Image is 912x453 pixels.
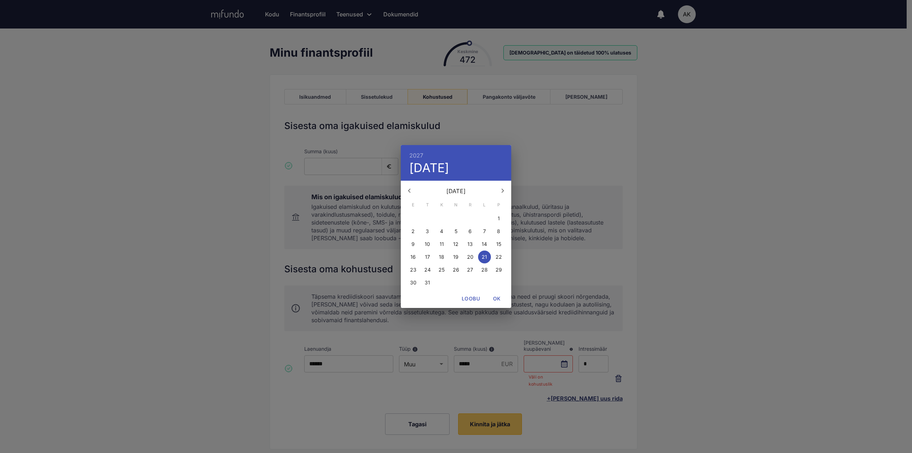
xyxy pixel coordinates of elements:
[425,241,430,248] p: 10
[455,228,457,235] p: 5
[483,228,486,235] p: 7
[421,251,434,263] button: 17
[425,253,430,261] p: 17
[421,276,434,289] button: 31
[450,238,462,251] button: 12
[421,263,434,276] button: 24
[467,241,473,248] p: 13
[453,241,458,248] p: 12
[421,201,434,209] span: T
[424,266,431,273] p: 24
[407,251,420,263] button: 16
[439,266,445,273] p: 25
[478,238,491,251] button: 14
[453,266,459,273] p: 26
[450,251,462,263] button: 19
[492,263,505,276] button: 29
[492,238,505,251] button: 15
[435,251,448,263] button: 18
[488,294,506,303] span: OK
[407,276,420,289] button: 30
[410,253,416,261] p: 16
[450,225,462,238] button: 5
[425,279,430,286] p: 31
[464,225,477,238] button: 6
[421,225,434,238] button: 3
[421,238,434,251] button: 10
[407,225,420,238] button: 2
[492,251,505,263] button: 22
[426,228,429,235] p: 3
[409,150,424,160] button: 2027
[435,263,448,276] button: 25
[498,215,500,222] p: 1
[478,201,491,209] span: L
[440,241,444,248] p: 11
[411,241,415,248] p: 9
[418,187,494,195] p: [DATE]
[496,241,501,248] p: 15
[435,201,448,209] span: K
[482,253,487,261] p: 21
[492,212,505,225] button: 1
[409,160,449,175] button: [DATE]
[496,253,502,261] p: 22
[462,294,480,303] span: Loobu
[492,201,505,209] span: P
[410,266,416,273] p: 23
[407,263,420,276] button: 23
[486,292,508,305] button: OK
[459,292,483,305] button: Loobu
[464,238,477,251] button: 13
[440,228,443,235] p: 4
[464,263,477,276] button: 27
[464,201,477,209] span: R
[492,225,505,238] button: 8
[478,263,491,276] button: 28
[497,228,500,235] p: 8
[450,263,462,276] button: 26
[481,266,488,273] p: 28
[496,266,502,273] p: 29
[435,225,448,238] button: 4
[411,228,415,235] p: 2
[407,201,420,209] span: E
[478,225,491,238] button: 7
[467,253,473,261] p: 20
[450,201,462,209] span: N
[407,238,420,251] button: 9
[468,228,472,235] p: 6
[482,241,487,248] p: 14
[467,266,473,273] p: 27
[478,251,491,263] button: 21
[410,279,416,286] p: 30
[464,251,477,263] button: 20
[439,253,444,261] p: 18
[453,253,458,261] p: 19
[435,238,448,251] button: 11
